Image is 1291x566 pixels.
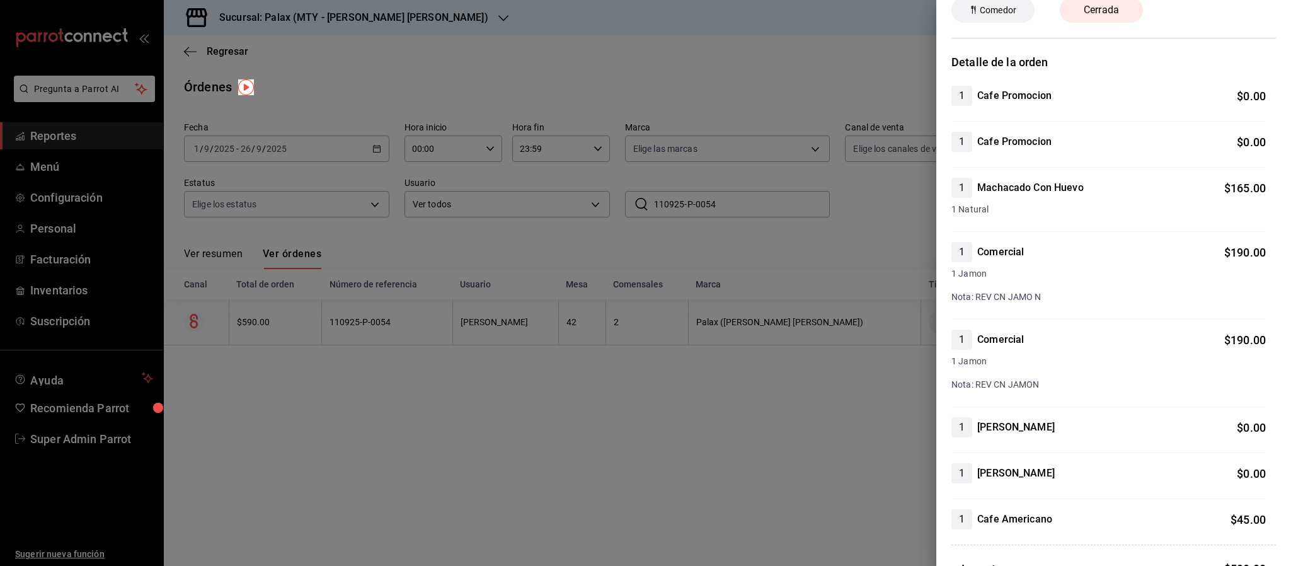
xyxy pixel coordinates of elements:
[1237,421,1266,434] span: $ 0.00
[977,420,1055,435] h4: [PERSON_NAME]
[951,54,1276,71] h3: Detalle de la orden
[1237,136,1266,149] span: $ 0.00
[951,379,1039,390] span: Nota: REV CN JAMON
[951,245,972,260] span: 1
[977,466,1055,481] h4: [PERSON_NAME]
[1224,182,1266,195] span: $ 165.00
[975,4,1021,17] span: Comedor
[951,466,972,481] span: 1
[951,420,972,435] span: 1
[977,88,1052,103] h4: Cafe Promocion
[951,203,1266,216] span: 1 Natural
[951,292,1041,302] span: Nota: REV CN JAMO N
[977,332,1024,347] h4: Comercial
[977,180,1084,195] h4: Machacado Con Huevo
[1224,333,1266,347] span: $ 190.00
[951,88,972,103] span: 1
[951,180,972,195] span: 1
[977,512,1052,527] h4: Cafe Americano
[951,332,972,347] span: 1
[977,134,1052,149] h4: Cafe Promocion
[951,267,1266,280] span: 1 Jamon
[1076,3,1127,18] span: Cerrada
[977,245,1024,260] h4: Comercial
[951,134,972,149] span: 1
[951,355,1266,368] span: 1 Jamon
[951,512,972,527] span: 1
[1224,246,1266,259] span: $ 190.00
[238,79,254,95] img: Tooltip marker
[1231,513,1266,526] span: $ 45.00
[1237,467,1266,480] span: $ 0.00
[1237,90,1266,103] span: $ 0.00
